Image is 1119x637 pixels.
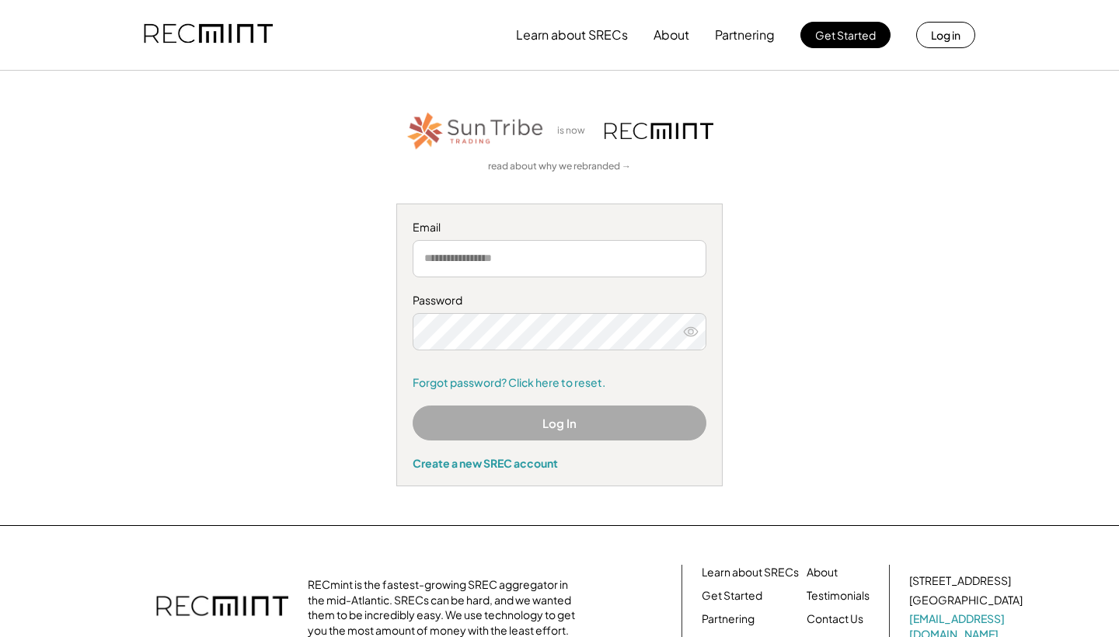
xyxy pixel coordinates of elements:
button: Log In [413,406,706,440]
div: Email [413,220,706,235]
div: Create a new SREC account [413,456,706,470]
button: Partnering [715,19,775,50]
button: About [654,19,689,50]
a: Testimonials [807,588,870,604]
a: Learn about SRECs [702,565,799,580]
button: Get Started [800,22,891,48]
a: Forgot password? Click here to reset. [413,375,706,391]
button: Log in [916,22,975,48]
div: [GEOGRAPHIC_DATA] [909,593,1023,608]
a: About [807,565,838,580]
img: recmint-logotype%403x.png [156,580,288,635]
img: recmint-logotype%403x.png [605,123,713,139]
img: STT_Horizontal_Logo%2B-%2BColor.png [406,110,546,152]
img: recmint-logotype%403x.png [144,9,273,61]
a: Partnering [702,611,755,627]
a: Contact Us [807,611,863,627]
a: read about why we rebranded → [488,160,631,173]
div: Password [413,293,706,308]
a: Get Started [702,588,762,604]
button: Learn about SRECs [516,19,628,50]
div: [STREET_ADDRESS] [909,573,1011,589]
div: is now [553,124,597,137]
